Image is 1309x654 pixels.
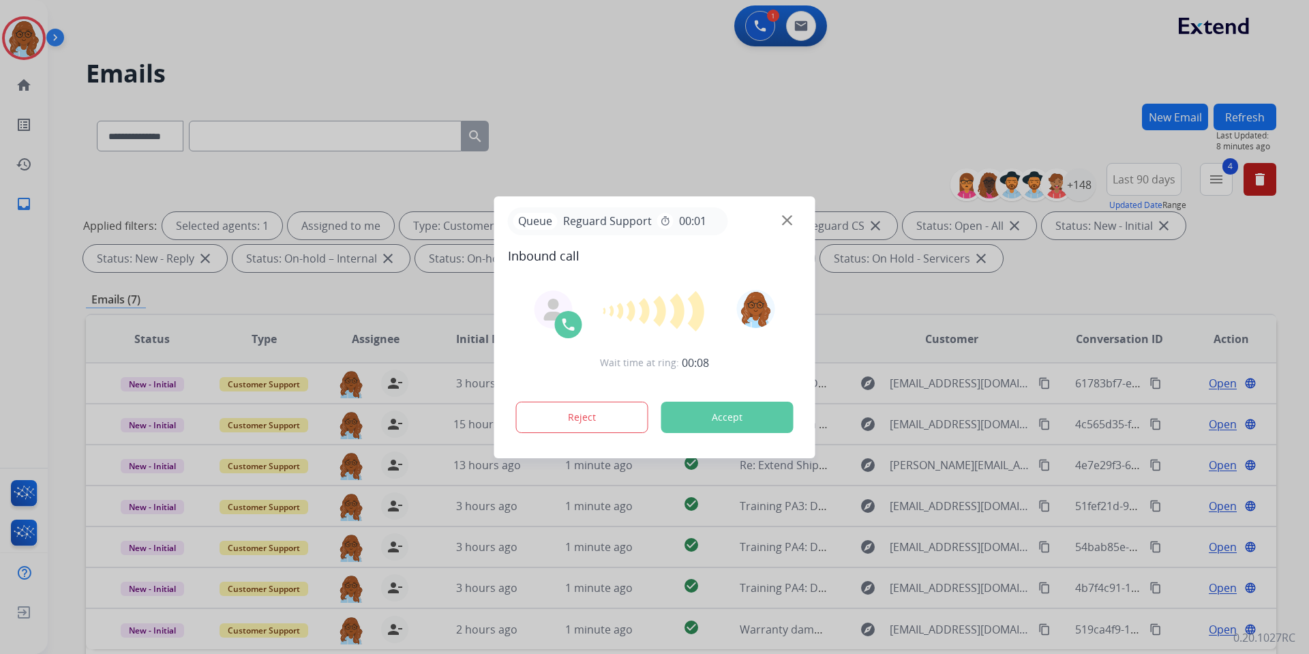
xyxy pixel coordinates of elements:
[736,290,774,328] img: avatar
[782,215,792,225] img: close-button
[660,215,671,226] mat-icon: timer
[516,402,648,433] button: Reject
[508,246,802,265] span: Inbound call
[661,402,794,433] button: Accept
[1233,629,1295,646] p: 0.20.1027RC
[558,213,657,229] span: Reguard Support
[679,213,706,229] span: 00:01
[682,355,709,371] span: 00:08
[560,316,577,333] img: call-icon
[600,356,679,370] span: Wait time at ring:
[513,213,558,230] p: Queue
[543,299,565,321] img: agent-avatar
